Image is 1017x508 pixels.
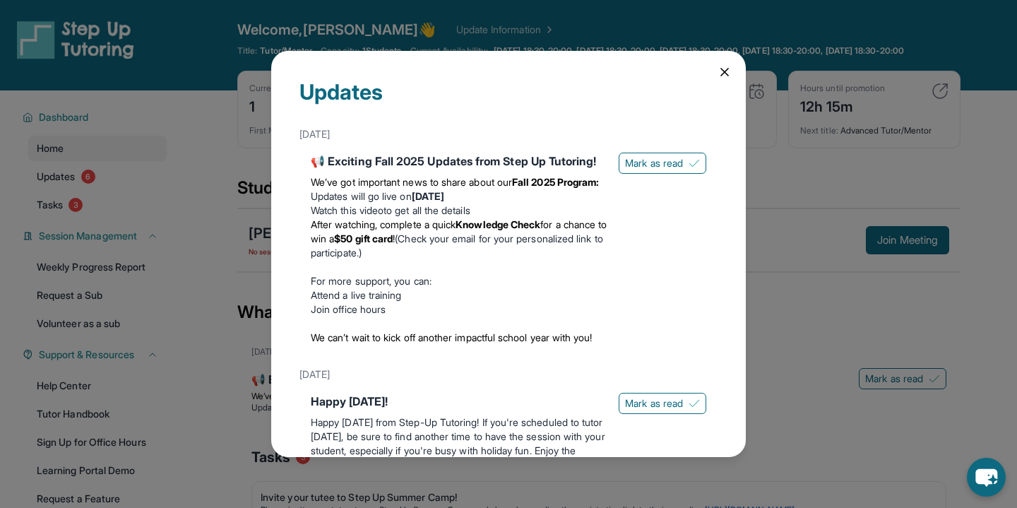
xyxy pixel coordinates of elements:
img: Mark as read [689,398,700,409]
button: chat-button [967,458,1006,497]
button: Mark as read [619,393,706,414]
strong: Knowledge Check [456,218,540,230]
p: Happy [DATE] from Step-Up Tutoring! If you're scheduled to tutor [DATE], be sure to find another ... [311,415,607,486]
div: Updates [299,79,718,122]
span: After watching, complete a quick [311,218,456,230]
strong: Fall 2025 Program: [512,176,599,188]
span: We can’t wait to kick off another impactful school year with you! [311,331,593,343]
img: Mark as read [689,158,700,169]
div: 📢 Exciting Fall 2025 Updates from Step Up Tutoring! [311,153,607,170]
strong: $50 gift card [334,232,393,244]
p: For more support, you can: [311,274,607,288]
li: Updates will go live on [311,189,607,203]
button: Mark as read [619,153,706,174]
li: to get all the details [311,203,607,218]
li: (Check your email for your personalized link to participate.) [311,218,607,260]
a: Attend a live training [311,289,402,301]
span: Mark as read [625,156,683,170]
span: ! [393,232,395,244]
div: [DATE] [299,362,718,387]
div: [DATE] [299,122,718,147]
a: Join office hours [311,303,386,315]
strong: [DATE] [412,190,444,202]
div: Happy [DATE]! [311,393,607,410]
span: We’ve got important news to share about our [311,176,512,188]
span: Mark as read [625,396,683,410]
a: Watch this video [311,204,383,216]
